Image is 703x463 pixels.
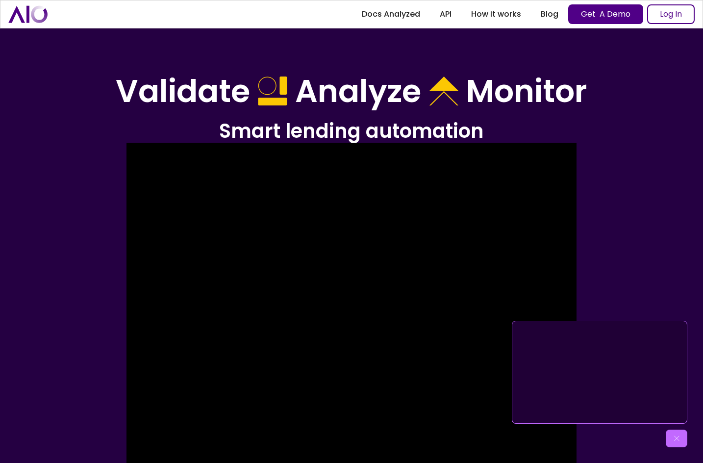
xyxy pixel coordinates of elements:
[516,325,683,419] iframe: AIO - powering financial decision making
[295,73,421,110] h1: Analyze
[72,118,631,144] h2: Smart lending automation
[466,73,587,110] h1: Monitor
[116,73,250,110] h1: Validate
[568,4,643,24] a: Get A Demo
[461,5,531,23] a: How it works
[647,4,695,24] a: Log In
[531,5,568,23] a: Blog
[430,5,461,23] a: API
[8,5,48,23] a: home
[352,5,430,23] a: Docs Analyzed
